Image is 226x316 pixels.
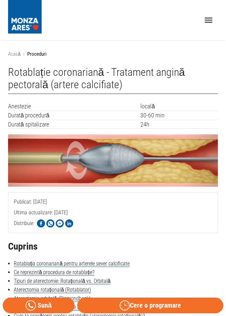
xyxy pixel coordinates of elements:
[23,50,25,58] li: ›
[8,102,140,111] td: Anestezie
[140,111,218,120] td: 30-60 min
[8,241,218,252] h2: Cuprins
[3,298,75,313] a: Sună
[14,278,110,284] a: Tipuri de aterectomie: Rotațională vs. Orbitală
[14,219,34,227] p: Distribuie:
[14,260,130,267] a: Rotablația coronariană pentru arterele sever calcificate
[8,134,218,187] img: Rotablație coronariană - Tratament angină pectorală (artere calcifiate) | MONZA ARES
[199,11,218,30] button: open drawer
[14,286,91,293] a: Aterectomia rotațională (Rotablator)
[14,199,47,232] span: Publicat: [DATE]
[14,209,68,243] span: Ultima actualizare: [DATE]
[8,50,218,58] nav: breadcrumb
[8,51,20,57] a: Acasă
[65,219,73,227] img: Share on LinkedIn
[140,120,218,129] td: 24h
[27,50,46,58] p: Proceduri
[46,219,54,227] img: Share on WhatsApp
[56,219,64,227] img: Share on Facebook Messenger
[8,111,140,120] td: Durată procedură
[8,66,218,94] h1: Rotablație coronariană - Tratament angină pectorală (artere calcifiate)
[37,219,45,227] img: Share on Facebook
[140,102,218,111] td: locală
[77,298,223,313] button: Cere o programare
[8,120,140,129] td: Durată spitalizare
[14,269,94,276] a: Ce reprezintă procedura de rotablație?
